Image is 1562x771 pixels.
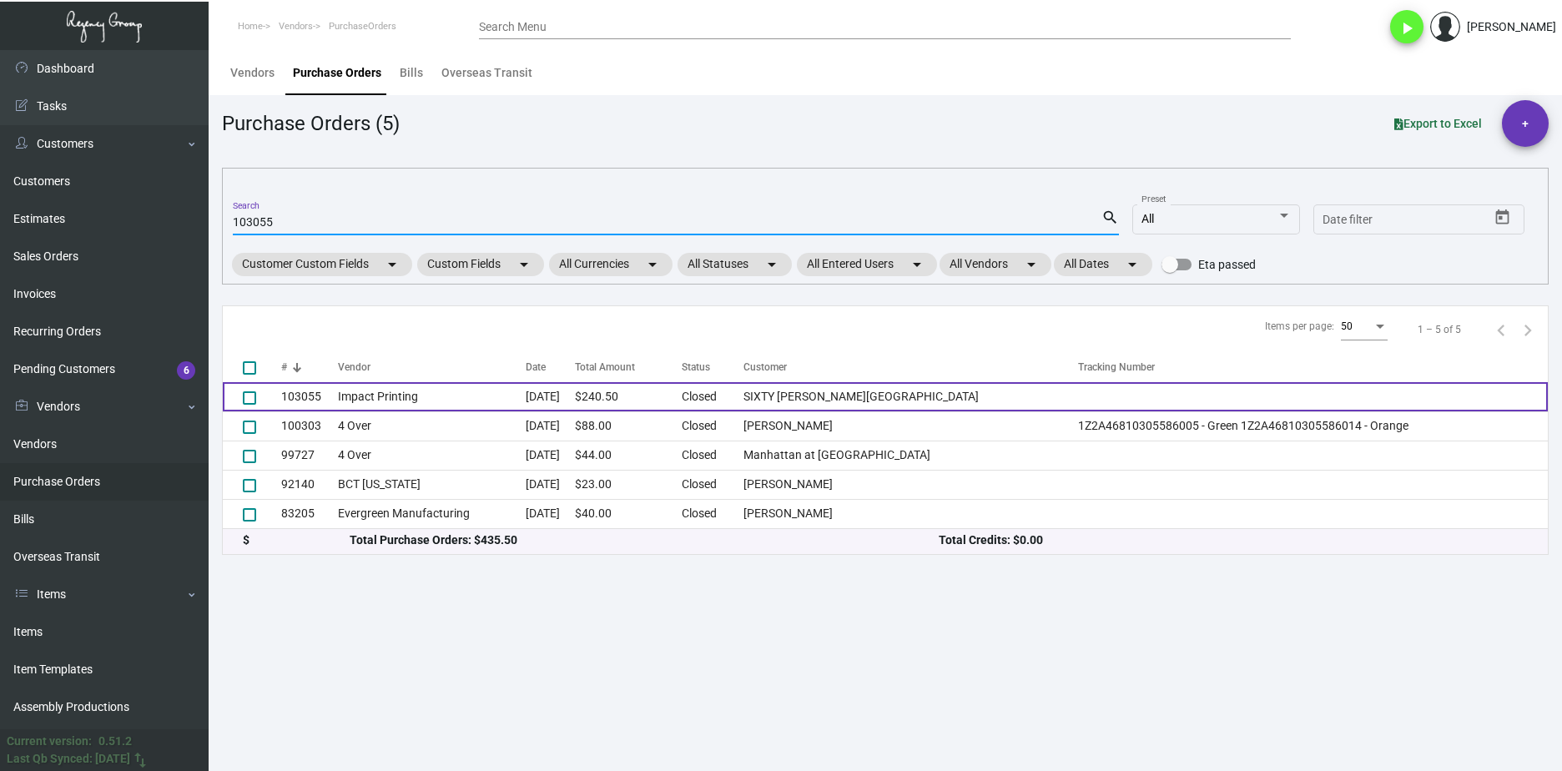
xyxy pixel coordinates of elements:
[1388,214,1469,227] input: End date
[797,253,937,276] mat-chip: All Entered Users
[526,382,576,411] td: [DATE]
[1514,316,1541,343] button: Next page
[338,382,526,411] td: Impact Printing
[281,411,338,441] td: 100303
[1467,18,1556,36] div: [PERSON_NAME]
[338,411,526,441] td: 4 Over
[1323,214,1374,227] input: Start date
[1418,322,1461,337] div: 1 – 5 of 5
[230,64,275,82] div: Vendors
[743,470,1078,499] td: [PERSON_NAME]
[1381,108,1495,139] button: Export to Excel
[743,382,1078,411] td: SIXTY [PERSON_NAME][GEOGRAPHIC_DATA]
[441,64,532,82] div: Overseas Transit
[1054,253,1152,276] mat-chip: All Dates
[1101,208,1119,228] mat-icon: search
[7,750,130,768] div: Last Qb Synced: [DATE]
[549,253,673,276] mat-chip: All Currencies
[682,470,743,499] td: Closed
[1078,360,1548,375] div: Tracking Number
[940,253,1051,276] mat-chip: All Vendors
[417,253,544,276] mat-chip: Custom Fields
[238,21,263,32] span: Home
[575,382,682,411] td: $240.50
[743,411,1078,441] td: [PERSON_NAME]
[1341,320,1353,332] span: 50
[1430,12,1460,42] img: admin@bootstrapmaster.com
[279,21,313,32] span: Vendors
[1141,212,1154,225] span: All
[682,411,743,441] td: Closed
[1522,100,1529,147] span: +
[1394,117,1482,130] span: Export to Excel
[1390,10,1423,43] button: play_arrow
[575,360,682,375] div: Total Amount
[1341,321,1388,333] mat-select: Items per page:
[281,360,287,375] div: #
[281,360,338,375] div: #
[232,253,412,276] mat-chip: Customer Custom Fields
[682,360,743,375] div: Status
[1122,254,1142,275] mat-icon: arrow_drop_down
[526,411,576,441] td: [DATE]
[1489,204,1516,231] button: Open calendar
[1078,360,1155,375] div: Tracking Number
[907,254,927,275] mat-icon: arrow_drop_down
[678,253,792,276] mat-chip: All Statuses
[575,411,682,441] td: $88.00
[7,733,92,750] div: Current version:
[575,360,635,375] div: Total Amount
[281,470,338,499] td: 92140
[682,441,743,470] td: Closed
[98,733,132,750] div: 0.51.2
[1502,100,1549,147] button: +
[338,499,526,528] td: Evergreen Manufacturing
[338,470,526,499] td: BCT [US_STATE]
[514,254,534,275] mat-icon: arrow_drop_down
[939,532,1528,549] div: Total Credits: $0.00
[1198,254,1256,275] span: Eta passed
[243,532,350,549] div: $
[743,360,787,375] div: Customer
[1397,18,1417,38] i: play_arrow
[642,254,663,275] mat-icon: arrow_drop_down
[526,360,546,375] div: Date
[575,499,682,528] td: $40.00
[1488,316,1514,343] button: Previous page
[281,382,338,411] td: 103055
[682,360,710,375] div: Status
[329,21,396,32] span: PurchaseOrders
[575,441,682,470] td: $44.00
[526,499,576,528] td: [DATE]
[682,382,743,411] td: Closed
[526,441,576,470] td: [DATE]
[682,499,743,528] td: Closed
[338,360,370,375] div: Vendor
[382,254,402,275] mat-icon: arrow_drop_down
[526,470,576,499] td: [DATE]
[743,360,1078,375] div: Customer
[762,254,782,275] mat-icon: arrow_drop_down
[575,470,682,499] td: $23.00
[743,441,1078,470] td: Manhattan at [GEOGRAPHIC_DATA]
[1078,411,1548,441] td: 1Z2A46810305586005 - Green 1Z2A46810305586014 - Orange
[293,64,381,82] div: Purchase Orders
[338,360,526,375] div: Vendor
[281,441,338,470] td: 99727
[338,441,526,470] td: 4 Over
[1021,254,1041,275] mat-icon: arrow_drop_down
[743,499,1078,528] td: [PERSON_NAME]
[350,532,939,549] div: Total Purchase Orders: $435.50
[400,64,423,82] div: Bills
[1265,319,1334,334] div: Items per page:
[281,499,338,528] td: 83205
[222,108,400,139] div: Purchase Orders (5)
[526,360,576,375] div: Date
